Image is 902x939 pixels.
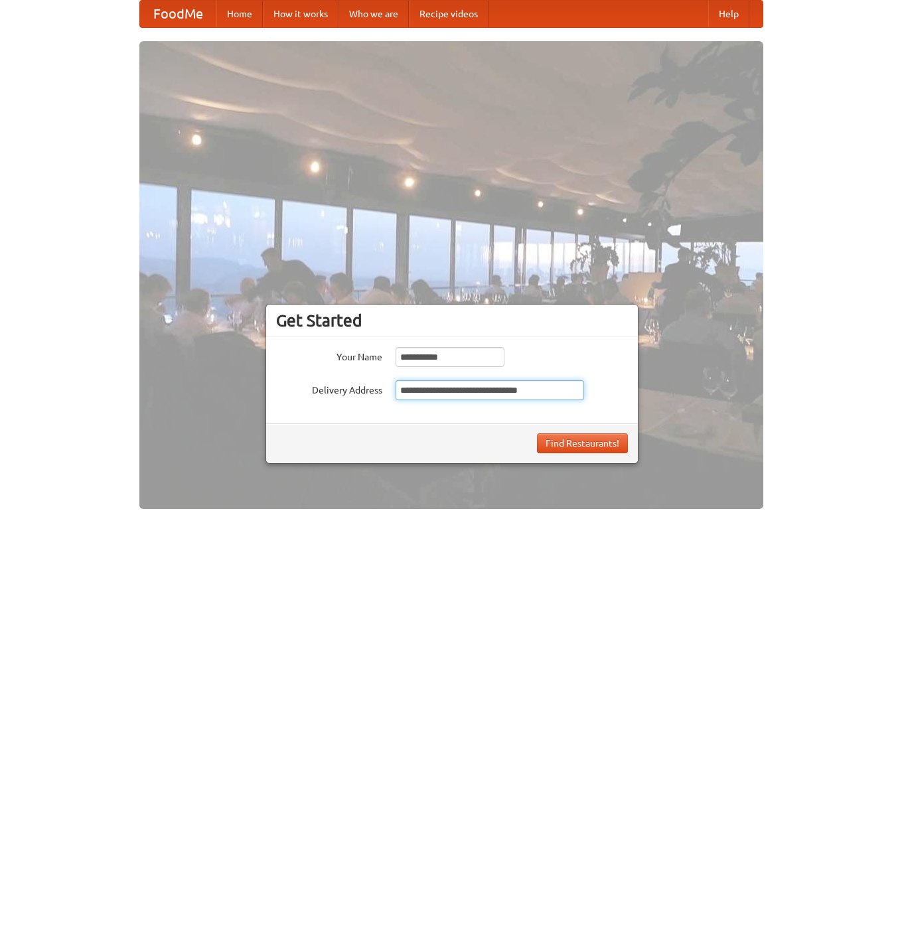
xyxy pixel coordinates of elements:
label: Delivery Address [276,380,382,397]
a: Home [216,1,263,27]
a: Help [708,1,749,27]
button: Find Restaurants! [537,433,628,453]
a: Who we are [338,1,409,27]
h3: Get Started [276,311,628,330]
a: How it works [263,1,338,27]
a: Recipe videos [409,1,489,27]
label: Your Name [276,347,382,364]
a: FoodMe [140,1,216,27]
